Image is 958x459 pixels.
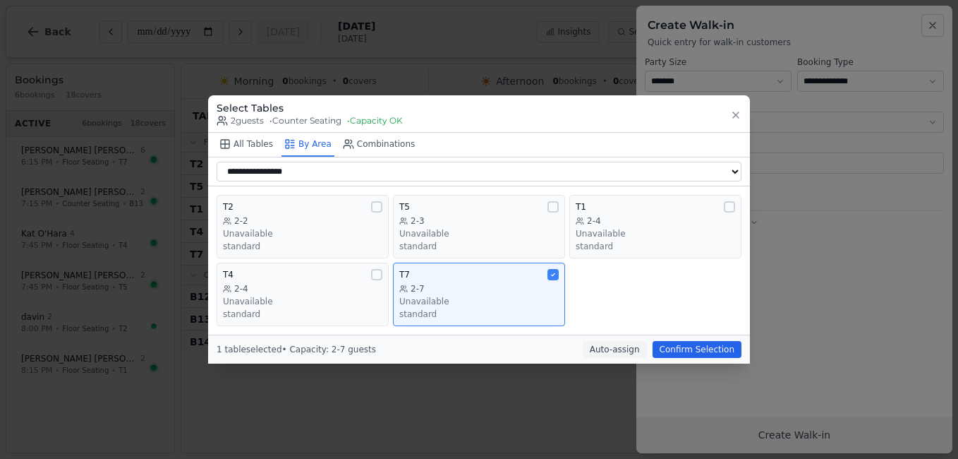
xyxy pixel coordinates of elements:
div: Unavailable [223,228,382,239]
div: standard [399,309,559,320]
div: Unavailable [399,228,559,239]
div: standard [399,241,559,252]
span: • Counter Seating [269,115,341,126]
span: 2-7 [411,283,425,294]
div: standard [223,241,382,252]
button: T42-4Unavailablestandard [217,263,389,326]
h3: Select Tables [217,101,403,115]
span: T5 [399,201,410,213]
button: Combinations [340,133,418,157]
span: • Capacity OK [347,115,403,126]
button: All Tables [217,133,276,157]
button: T22-2Unavailablestandard [217,195,389,258]
div: Unavailable [399,296,559,307]
span: 1 table selected • Capacity: 2-7 guests [217,345,376,354]
button: T72-7Unavailablestandard [393,263,565,326]
span: 2 guests [217,115,264,126]
button: T12-4Unavailablestandard [569,195,741,258]
span: 2-4 [587,215,601,227]
div: Unavailable [223,296,382,307]
span: T4 [223,269,234,280]
span: 2-3 [411,215,425,227]
span: T2 [223,201,234,213]
div: Unavailable [576,228,735,239]
div: standard [576,241,735,252]
div: standard [223,309,382,320]
span: 2-4 [234,283,248,294]
button: Auto-assign [583,341,647,358]
span: 2-2 [234,215,248,227]
button: Confirm Selection [653,341,741,358]
span: T1 [576,201,586,213]
button: By Area [281,133,334,157]
span: T7 [399,269,410,280]
button: T52-3Unavailablestandard [393,195,565,258]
